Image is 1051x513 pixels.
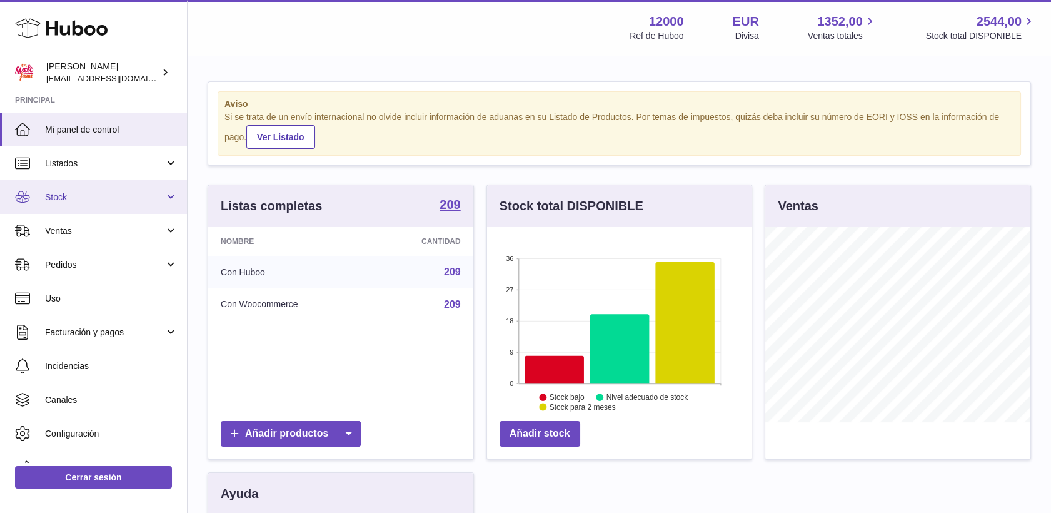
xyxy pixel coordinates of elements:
span: Configuración [45,428,178,440]
h3: Listas completas [221,198,322,215]
td: Con Woocommerce [208,288,371,321]
span: Uso [45,293,178,305]
span: Pedidos [45,259,164,271]
text: 9 [510,348,513,356]
text: Stock para 2 meses [550,403,616,412]
span: Listados [45,158,164,170]
span: [EMAIL_ADDRESS][DOMAIN_NAME] [46,73,184,83]
a: Ver Listado [246,125,314,149]
strong: 209 [440,198,460,211]
span: Canales [45,394,178,406]
text: Stock bajo [550,393,585,402]
strong: EUR [733,13,759,30]
a: Añadir stock [500,421,580,447]
text: 36 [506,255,513,262]
span: Ventas totales [808,30,877,42]
text: 0 [510,380,513,387]
h3: Stock total DISPONIBLE [500,198,643,215]
h3: Ventas [778,198,818,215]
td: Con Huboo [208,256,371,288]
a: 209 [444,267,461,277]
img: mar@ensuelofirme.com [15,63,34,82]
span: Stock [45,191,164,203]
span: Devoluciones [45,462,178,474]
div: Si se trata de un envío internacional no olvide incluir información de aduanas en su Listado de P... [224,111,1014,149]
div: [PERSON_NAME] [46,61,159,84]
text: 27 [506,286,513,293]
div: Divisa [735,30,759,42]
span: 2544,00 [977,13,1022,30]
span: Incidencias [45,360,178,372]
th: Nombre [208,227,371,256]
a: 209 [440,198,460,213]
strong: 12000 [649,13,684,30]
span: Mi panel de control [45,124,178,136]
text: Nivel adecuado de stock [606,393,689,402]
span: 1352,00 [817,13,862,30]
h3: Ayuda [221,485,258,502]
a: 209 [444,299,461,310]
div: Ref de Huboo [630,30,683,42]
span: Ventas [45,225,164,237]
th: Cantidad [371,227,473,256]
strong: Aviso [224,98,1014,110]
a: 2544,00 Stock total DISPONIBLE [926,13,1036,42]
span: Facturación y pagos [45,327,164,338]
a: 1352,00 Ventas totales [808,13,877,42]
span: Stock total DISPONIBLE [926,30,1036,42]
a: Cerrar sesión [15,466,172,489]
a: Añadir productos [221,421,361,447]
text: 18 [506,317,513,325]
